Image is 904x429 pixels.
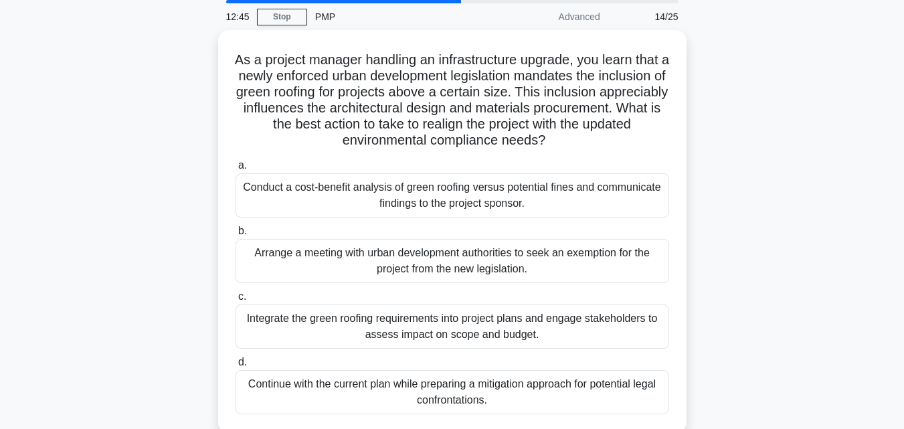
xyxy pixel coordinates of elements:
div: 12:45 [218,3,257,30]
div: Continue with the current plan while preparing a mitigation approach for potential legal confront... [236,370,669,414]
div: Conduct a cost-benefit analysis of green roofing versus potential fines and communicate findings ... [236,173,669,218]
div: Integrate the green roofing requirements into project plans and engage stakeholders to assess imp... [236,305,669,349]
div: 14/25 [608,3,687,30]
span: b. [238,225,247,236]
span: a. [238,159,247,171]
div: Advanced [491,3,608,30]
span: d. [238,356,247,367]
h5: As a project manager handling an infrastructure upgrade, you learn that a newly enforced urban de... [234,52,670,149]
div: PMP [307,3,491,30]
span: c. [238,290,246,302]
a: Stop [257,9,307,25]
div: Arrange a meeting with urban development authorities to seek an exemption for the project from th... [236,239,669,283]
